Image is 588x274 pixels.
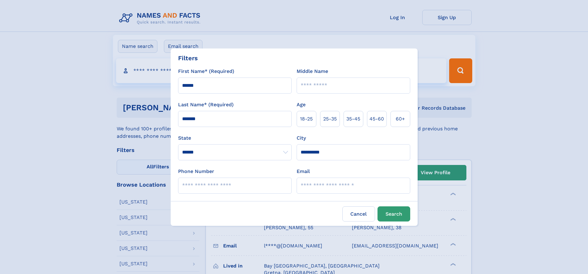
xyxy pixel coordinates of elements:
[178,68,234,75] label: First Name* (Required)
[342,206,375,221] label: Cancel
[396,115,405,123] span: 60+
[178,53,198,63] div: Filters
[377,206,410,221] button: Search
[178,134,292,142] label: State
[178,168,214,175] label: Phone Number
[300,115,313,123] span: 18‑25
[346,115,360,123] span: 35‑45
[323,115,337,123] span: 25‑35
[297,168,310,175] label: Email
[297,134,306,142] label: City
[297,101,306,108] label: Age
[369,115,384,123] span: 45‑60
[297,68,328,75] label: Middle Name
[178,101,234,108] label: Last Name* (Required)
